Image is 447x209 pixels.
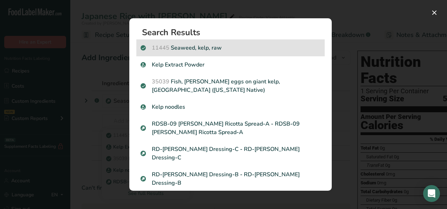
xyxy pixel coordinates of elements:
[141,103,320,111] p: Kelp noodles
[141,151,146,156] img: Sub Recipe
[141,61,320,69] p: Kelp Extract Powder
[141,176,146,182] img: Sub Recipe
[141,145,320,162] p: RD-[PERSON_NAME] Dressing-C - RD-[PERSON_NAME] Dressing-C
[141,44,320,52] p: Seaweed, kelp, raw
[141,77,320,94] p: Fish, [PERSON_NAME] eggs on giant kelp, [GEOGRAPHIC_DATA] ([US_STATE] Native)
[152,78,169,85] span: 35039
[141,120,320,137] p: RDSB-09 [PERSON_NAME] Ricotta Spread-A - RDSB-09 [PERSON_NAME] Ricotta Spread-A
[423,185,440,202] div: Open Intercom Messenger
[142,28,325,37] h1: Search Results
[141,126,146,131] img: Sub Recipe
[141,170,320,187] p: RD-[PERSON_NAME] Dressing-B - RD-[PERSON_NAME] Dressing-B
[152,44,169,52] span: 11445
